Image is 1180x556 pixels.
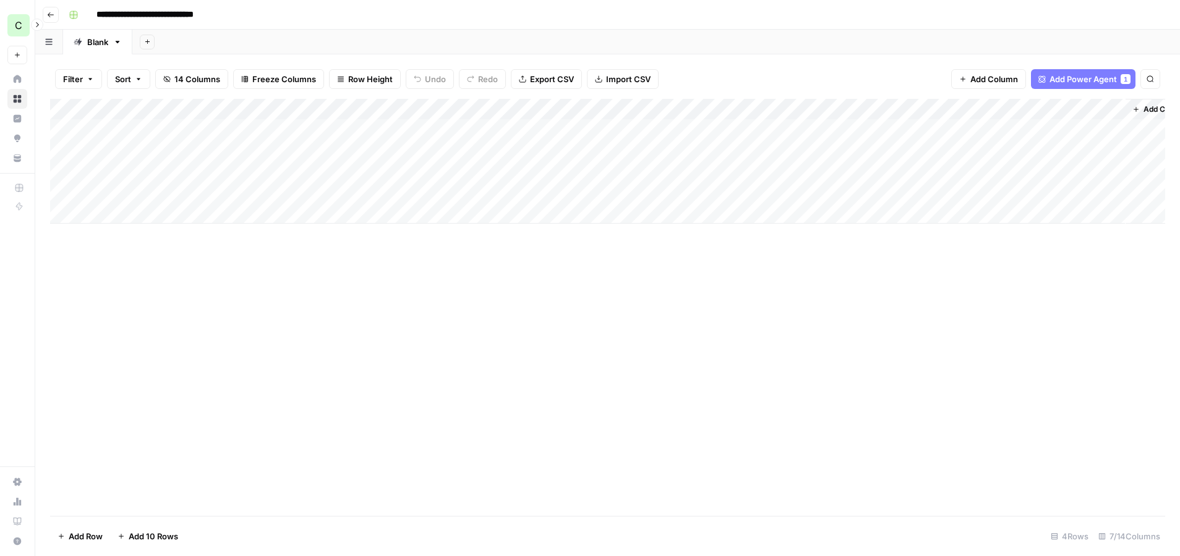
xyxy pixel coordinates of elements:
a: Learning Hub [7,512,27,531]
span: Undo [425,73,446,85]
button: Filter [55,69,102,89]
span: Export CSV [530,73,574,85]
button: Sort [107,69,150,89]
span: 1 [1124,74,1127,84]
span: Redo [478,73,498,85]
button: Add 10 Rows [110,526,186,546]
button: Export CSV [511,69,582,89]
button: Add Power Agent1 [1031,69,1135,89]
a: Your Data [7,148,27,168]
span: Add 10 Rows [129,530,178,542]
button: Import CSV [587,69,659,89]
button: Freeze Columns [233,69,324,89]
div: Blank [87,36,108,48]
span: Row Height [348,73,393,85]
span: Sort [115,73,131,85]
button: Row Height [329,69,401,89]
div: 4 Rows [1046,526,1093,546]
div: 1 [1121,74,1131,84]
a: Blank [63,30,132,54]
a: Insights [7,109,27,128]
a: Settings [7,472,27,492]
a: Browse [7,89,27,109]
button: 14 Columns [155,69,228,89]
button: Redo [459,69,506,89]
span: Add Power Agent [1050,73,1117,85]
a: Usage [7,492,27,512]
button: Workspace: Connor - Test [7,10,27,41]
button: Undo [406,69,454,89]
span: Filter [63,73,83,85]
span: Add Row [69,530,103,542]
button: Add Row [50,526,110,546]
span: Freeze Columns [252,73,316,85]
span: 14 Columns [174,73,220,85]
a: Home [7,69,27,89]
button: Add Column [951,69,1026,89]
span: Add Column [970,73,1018,85]
button: Help + Support [7,531,27,551]
a: Opportunities [7,128,27,148]
div: 7/14 Columns [1093,526,1165,546]
span: Import CSV [606,73,651,85]
span: C [15,18,22,33]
